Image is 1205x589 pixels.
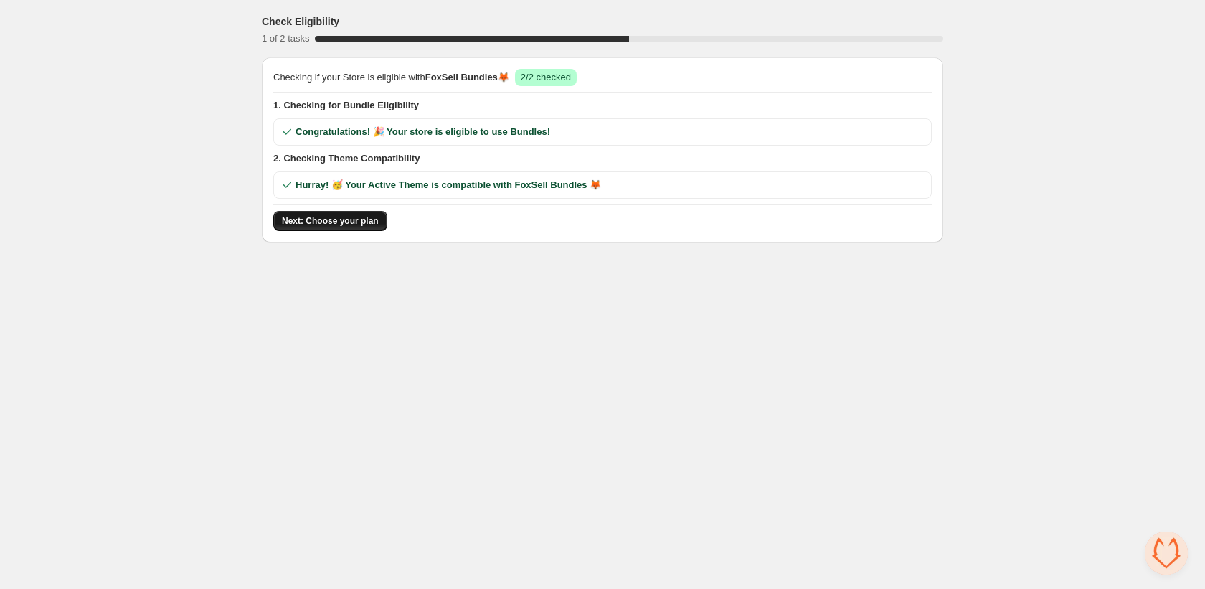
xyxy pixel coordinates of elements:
[296,178,601,192] span: Hurray! 🥳 Your Active Theme is compatible with FoxSell Bundles 🦊
[521,72,571,83] span: 2/2 checked
[262,14,339,29] h3: Check Eligibility
[262,33,309,44] span: 1 of 2 tasks
[273,151,932,166] span: 2. Checking Theme Compatibility
[273,70,509,85] span: Checking if your Store is eligible with 🦊
[1145,532,1188,575] div: Open chat
[273,211,387,231] button: Next: Choose your plan
[273,98,932,113] span: 1. Checking for Bundle Eligibility
[296,125,550,139] span: Congratulations! 🎉 Your store is eligible to use Bundles!
[425,72,498,83] span: FoxSell Bundles
[282,215,379,227] span: Next: Choose your plan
